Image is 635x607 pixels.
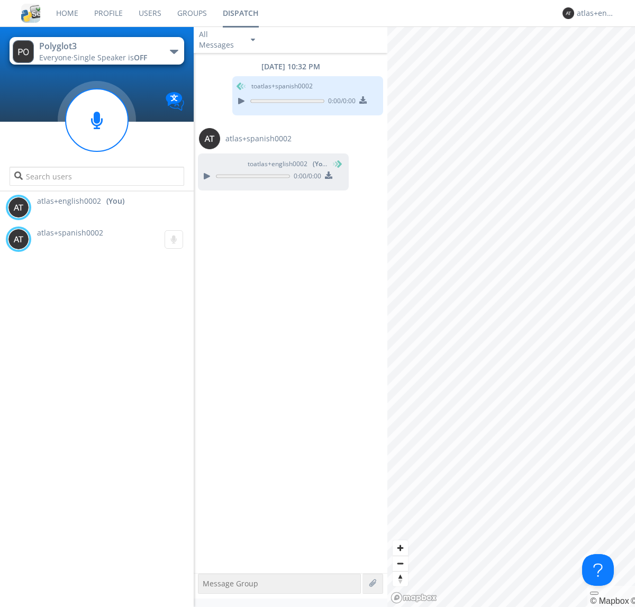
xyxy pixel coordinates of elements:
[248,159,327,169] span: to atlas+english0002
[39,40,158,52] div: Polyglot3
[393,540,408,556] button: Zoom in
[199,29,241,50] div: All Messages
[313,159,329,168] span: (You)
[590,592,598,595] button: Toggle attribution
[582,554,614,586] iframe: Toggle Customer Support
[166,92,184,111] img: Translation enabled
[393,556,408,571] button: Zoom out
[194,61,387,72] div: [DATE] 10:32 PM
[393,571,408,586] button: Reset bearing to north
[325,171,332,179] img: download media button
[391,592,437,604] a: Mapbox logo
[251,81,313,91] span: to atlas+spanish0002
[37,196,101,206] span: atlas+english0002
[590,596,629,605] a: Mapbox
[8,229,29,250] img: 373638.png
[106,196,124,206] div: (You)
[225,133,292,144] span: atlas+spanish0002
[39,52,158,63] div: Everyone ·
[8,197,29,218] img: 373638.png
[10,37,184,65] button: Polyglot3Everyone·Single Speaker isOFF
[393,556,408,571] span: Zoom out
[359,96,367,104] img: download media button
[13,40,34,63] img: 373638.png
[199,128,220,149] img: 373638.png
[134,52,147,62] span: OFF
[290,171,321,183] span: 0:00 / 0:00
[10,167,184,186] input: Search users
[74,52,147,62] span: Single Speaker is
[251,39,255,41] img: caret-down-sm.svg
[577,8,616,19] div: atlas+english0002
[324,96,356,108] span: 0:00 / 0:00
[37,228,103,238] span: atlas+spanish0002
[563,7,574,19] img: 373638.png
[21,4,40,23] img: cddb5a64eb264b2086981ab96f4c1ba7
